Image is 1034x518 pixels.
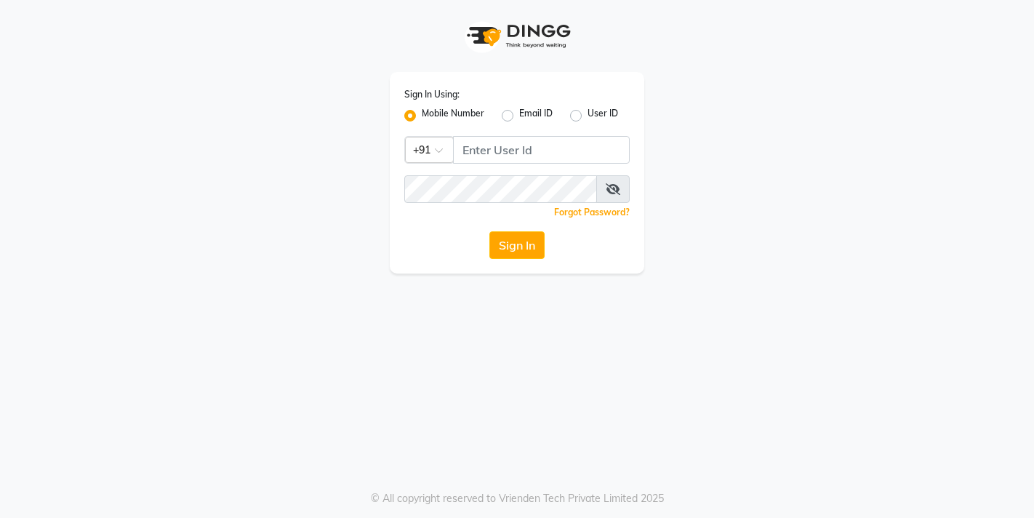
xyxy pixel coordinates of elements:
[422,107,484,124] label: Mobile Number
[404,175,597,203] input: Username
[489,231,545,259] button: Sign In
[588,107,618,124] label: User ID
[554,207,630,218] a: Forgot Password?
[404,88,460,101] label: Sign In Using:
[519,107,553,124] label: Email ID
[459,15,575,57] img: logo1.svg
[453,136,630,164] input: Username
